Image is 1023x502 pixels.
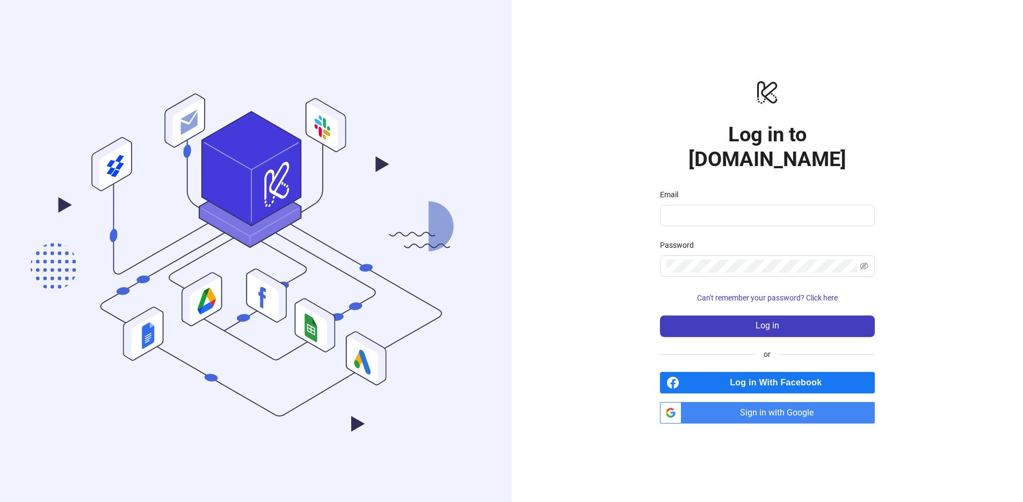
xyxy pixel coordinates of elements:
[686,402,875,424] span: Sign in with Google
[684,372,875,393] span: Log in With Facebook
[660,372,875,393] a: Log in With Facebook
[860,262,868,270] span: eye-invisible
[660,290,875,307] button: Can't remember your password? Click here
[666,260,858,272] input: Password
[666,209,866,222] input: Email
[697,293,838,302] span: Can't remember your password? Click here
[660,122,875,171] h1: Log in to [DOMAIN_NAME]
[755,348,779,360] span: or
[660,293,875,302] a: Can't remember your password? Click here
[660,239,701,251] label: Password
[660,189,685,200] label: Email
[660,402,875,424] a: Sign in with Google
[756,321,779,331] span: Log in
[660,315,875,337] button: Log in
